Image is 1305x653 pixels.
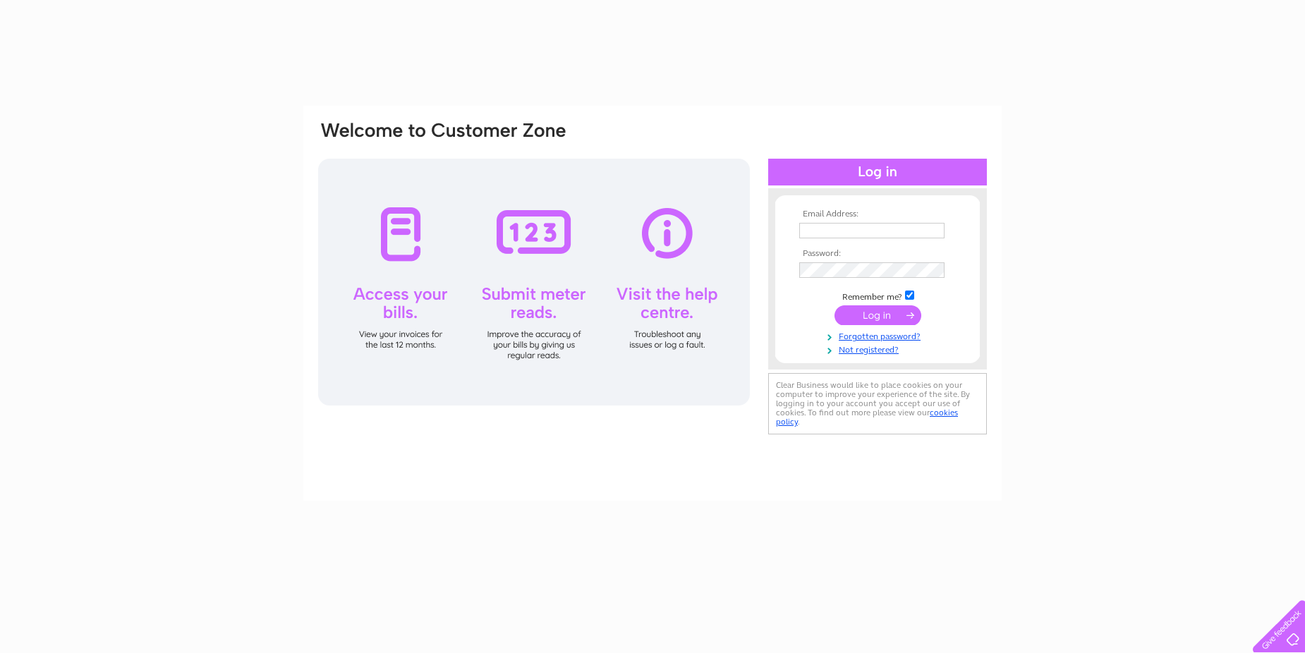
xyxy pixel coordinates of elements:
[796,288,959,303] td: Remember me?
[796,249,959,259] th: Password:
[796,209,959,219] th: Email Address:
[834,305,921,325] input: Submit
[799,342,959,355] a: Not registered?
[776,408,958,427] a: cookies policy
[768,373,987,434] div: Clear Business would like to place cookies on your computer to improve your experience of the sit...
[799,329,959,342] a: Forgotten password?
